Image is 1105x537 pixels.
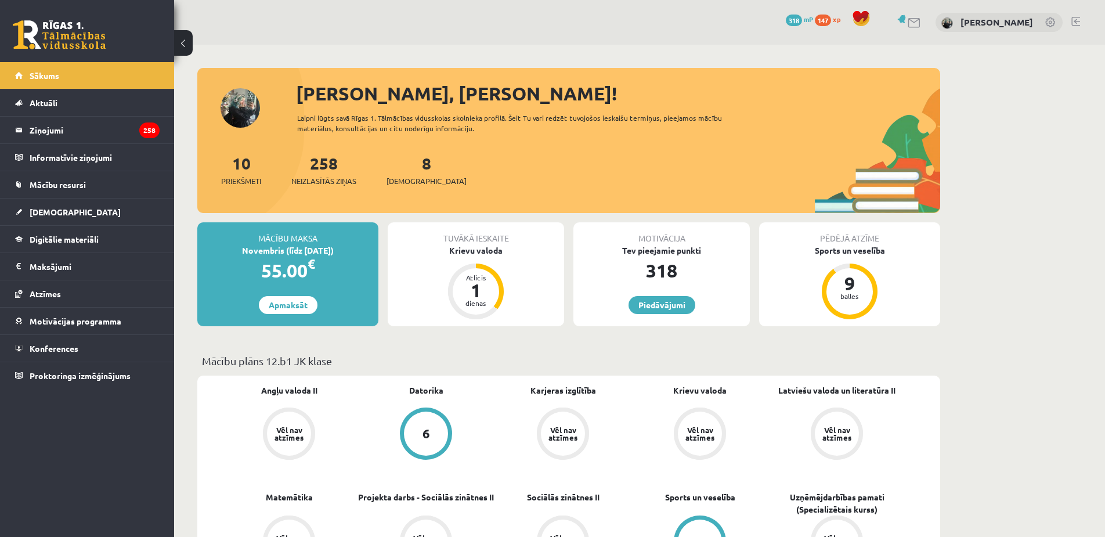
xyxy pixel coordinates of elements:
[631,408,768,462] a: Vēl nav atzīmes
[15,362,160,389] a: Proktoringa izmēģinājums
[15,89,160,116] a: Aktuāli
[458,281,493,300] div: 1
[261,384,317,397] a: Angļu valoda II
[387,153,467,187] a: 8[DEMOGRAPHIC_DATA]
[768,491,905,516] a: Uzņēmējdarbības pamati (Specializētais kurss)
[573,257,750,284] div: 318
[629,296,695,314] a: Piedāvājumi
[778,384,895,397] a: Latviešu valoda un literatūra II
[197,222,378,244] div: Mācību maksa
[960,16,1033,28] a: [PERSON_NAME]
[821,426,853,441] div: Vēl nav atzīmes
[759,244,940,257] div: Sports un veselība
[409,384,443,397] a: Datorika
[832,274,867,293] div: 9
[786,15,813,24] a: 318 mP
[832,293,867,300] div: balles
[296,80,940,107] div: [PERSON_NAME], [PERSON_NAME]!
[759,244,940,321] a: Sports un veselība 9 balles
[30,253,160,280] legend: Maksājumi
[388,244,564,257] div: Krievu valoda
[15,171,160,198] a: Mācību resursi
[221,153,261,187] a: 10Priekšmeti
[30,207,121,217] span: [DEMOGRAPHIC_DATA]
[291,175,356,187] span: Neizlasītās ziņas
[15,117,160,143] a: Ziņojumi258
[197,257,378,284] div: 55.00
[358,491,494,503] a: Projekta darbs - Sociālās zinātnes II
[297,113,743,134] div: Laipni lūgts savā Rīgas 1. Tālmācības vidusskolas skolnieka profilā. Šeit Tu vari redzēt tuvojošo...
[458,274,493,281] div: Atlicis
[221,408,358,462] a: Vēl nav atzīmes
[30,98,57,108] span: Aktuāli
[30,179,86,190] span: Mācību resursi
[30,316,121,326] span: Motivācijas programma
[547,426,579,441] div: Vēl nav atzīmes
[665,491,735,503] a: Sports un veselība
[13,20,106,49] a: Rīgas 1. Tālmācības vidusskola
[15,62,160,89] a: Sākums
[30,117,160,143] legend: Ziņojumi
[15,280,160,307] a: Atzīmes
[15,335,160,362] a: Konferences
[673,384,727,397] a: Krievu valoda
[202,353,936,369] p: Mācību plāns 12.b1 JK klase
[15,199,160,225] a: [DEMOGRAPHIC_DATA]
[15,308,160,334] a: Motivācijas programma
[15,144,160,171] a: Informatīvie ziņojumi
[423,427,430,440] div: 6
[291,153,356,187] a: 258Neizlasītās ziņas
[458,300,493,307] div: dienas
[197,244,378,257] div: Novembris (līdz [DATE])
[30,70,59,81] span: Sākums
[388,244,564,321] a: Krievu valoda Atlicis 1 dienas
[833,15,840,24] span: xp
[358,408,494,462] a: 6
[30,144,160,171] legend: Informatīvie ziņojumi
[30,289,61,299] span: Atzīmes
[573,222,750,244] div: Motivācija
[30,370,131,381] span: Proktoringa izmēģinājums
[527,491,600,503] a: Sociālās zinātnes II
[815,15,846,24] a: 147 xp
[804,15,813,24] span: mP
[30,234,99,244] span: Digitālie materiāli
[15,253,160,280] a: Maksājumi
[815,15,831,26] span: 147
[30,343,78,354] span: Konferences
[786,15,802,26] span: 318
[388,222,564,244] div: Tuvākā ieskaite
[494,408,631,462] a: Vēl nav atzīmes
[221,175,261,187] span: Priekšmeti
[768,408,905,462] a: Vēl nav atzīmes
[308,255,315,272] span: €
[15,226,160,253] a: Digitālie materiāli
[530,384,596,397] a: Karjeras izglītība
[259,296,317,314] a: Apmaksāt
[573,244,750,257] div: Tev pieejamie punkti
[273,426,305,441] div: Vēl nav atzīmes
[266,491,313,503] a: Matemātika
[941,17,953,29] img: Sofija Jurģevica
[139,122,160,138] i: 258
[387,175,467,187] span: [DEMOGRAPHIC_DATA]
[759,222,940,244] div: Pēdējā atzīme
[684,426,716,441] div: Vēl nav atzīmes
